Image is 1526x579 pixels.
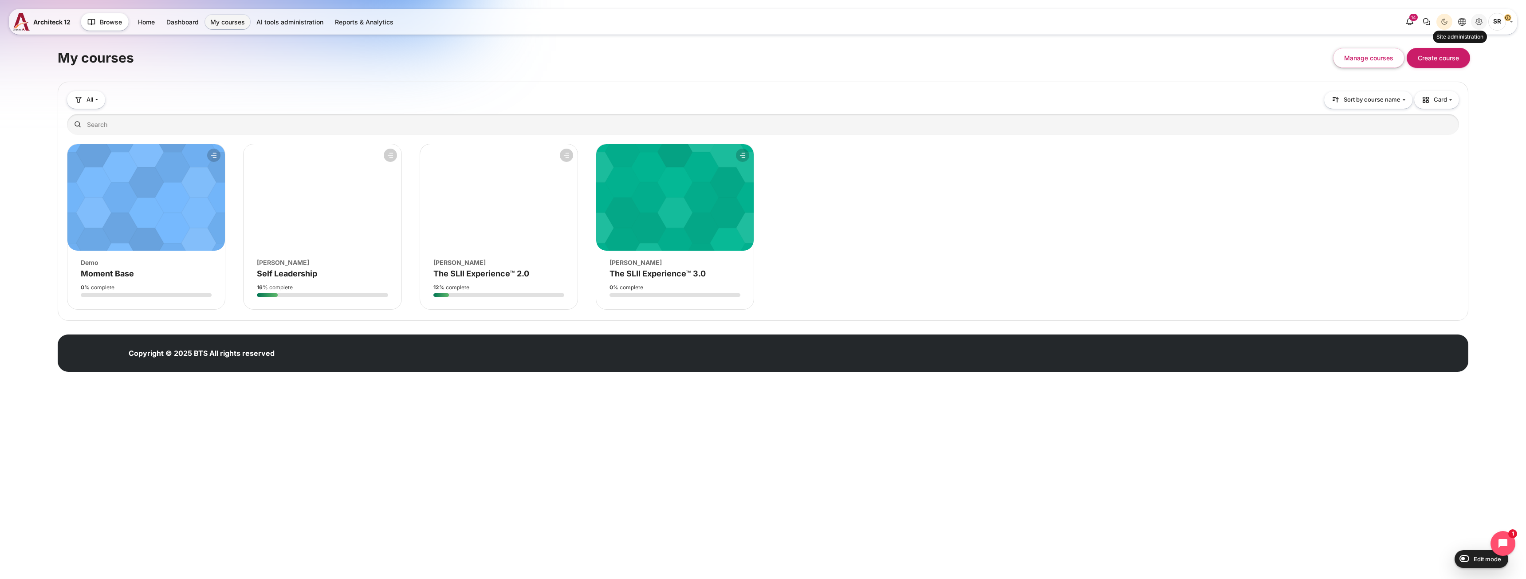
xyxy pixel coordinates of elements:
[610,258,740,267] div: [PERSON_NAME]
[1324,91,1412,109] button: Sorting drop-down menu
[133,15,160,29] a: Home
[81,269,134,278] a: Moment Base
[100,17,122,27] span: Browse
[1421,95,1447,104] span: Card
[433,258,564,267] div: [PERSON_NAME]
[1344,95,1400,104] span: Sort by course name
[1402,14,1418,30] div: Show notification window with 14 new notifications
[257,269,317,278] a: Self Leadership
[205,15,250,29] a: My courses
[81,258,212,267] div: Demo
[1454,14,1470,30] button: Languages
[129,349,275,358] strong: Copyright © 2025 BTS All rights reserved
[1474,555,1501,563] span: Edit mode
[87,95,93,104] span: All
[161,15,204,29] a: Dashboard
[610,284,613,291] strong: 0
[330,15,399,29] a: Reports & Analytics
[33,17,71,27] span: Architeck 12
[433,269,529,278] a: The SLII Experience™ 2.0
[13,13,30,31] img: A12
[433,284,564,291] div: % complete
[1333,48,1404,68] button: Manage courses
[610,269,706,278] a: The SLII Experience™ 3.0
[81,13,129,31] button: Browse
[251,15,329,29] a: AI tools administration
[257,258,388,267] div: [PERSON_NAME]
[67,91,105,108] button: Grouping drop-down menu
[1419,14,1435,30] button: There are 0 unread conversations
[67,114,1459,135] input: Search
[433,284,439,291] strong: 12
[81,284,212,291] div: % complete
[58,82,1468,321] section: Course overview
[1407,48,1470,68] button: Create course
[67,91,1459,137] div: Course overview controls
[257,284,388,291] div: % complete
[58,49,134,67] h1: My courses
[610,284,740,291] div: % complete
[1471,14,1487,30] a: Site administration
[1436,14,1452,30] button: Light Mode Dark Mode
[1488,13,1513,31] a: User menu
[257,284,263,291] strong: 16
[1438,15,1451,28] div: Dark Mode
[1488,13,1506,31] span: Songklod Riraroengjaratsaeng
[81,284,84,291] strong: 0
[1409,14,1418,21] div: 14
[58,26,1468,321] section: Content
[1414,91,1459,109] button: Display drop-down menu
[13,13,74,31] a: A12 A12 Architeck 12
